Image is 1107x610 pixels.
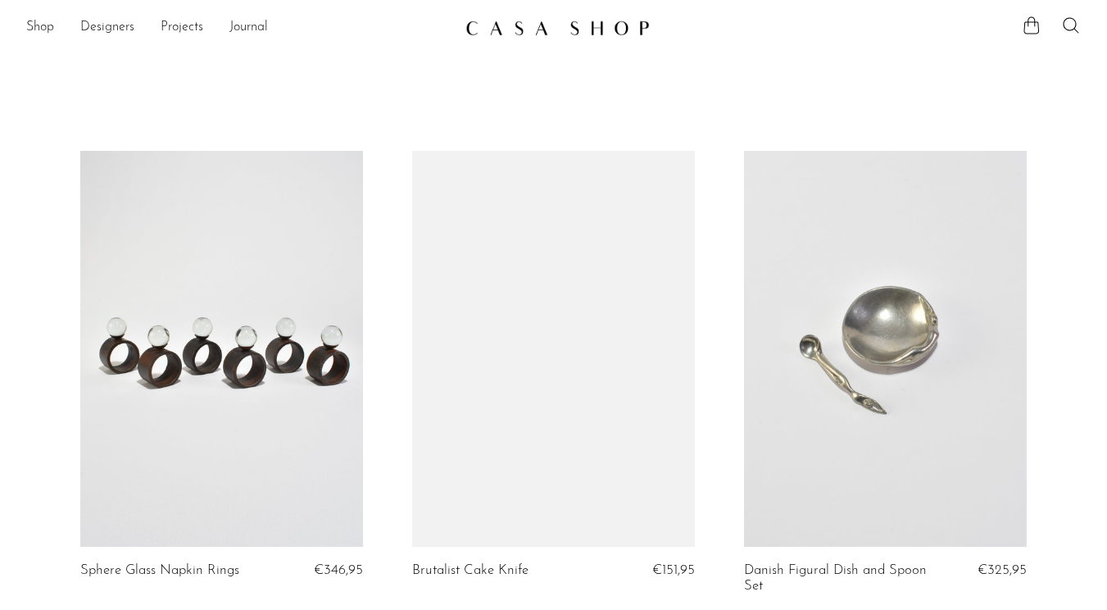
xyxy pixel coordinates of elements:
[652,563,695,577] span: €151,95
[80,17,134,39] a: Designers
[229,17,268,39] a: Journal
[26,14,452,42] nav: Desktop navigation
[744,563,932,594] a: Danish Figural Dish and Spoon Set
[412,563,529,578] a: Brutalist Cake Knife
[314,563,363,577] span: €346,95
[26,17,54,39] a: Shop
[26,14,452,42] ul: NEW HEADER MENU
[161,17,203,39] a: Projects
[978,563,1027,577] span: €325,95
[80,563,239,578] a: Sphere Glass Napkin Rings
